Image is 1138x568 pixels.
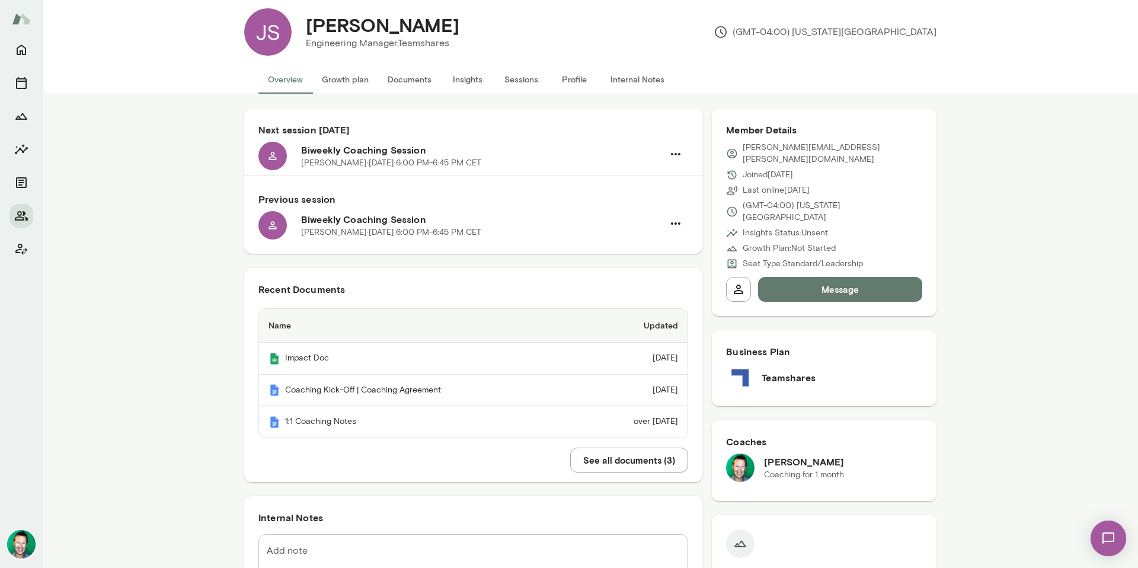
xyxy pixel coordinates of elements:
button: See all documents (3) [570,448,688,473]
h4: [PERSON_NAME] [306,14,459,36]
button: Overview [258,65,312,94]
td: [DATE] [581,343,688,375]
button: Documents [9,171,33,194]
td: [DATE] [581,375,688,407]
h6: Next session [DATE] [258,123,688,137]
p: Growth Plan: Not Started [743,242,836,254]
button: Insights [9,138,33,161]
p: Coaching for 1 month [764,469,844,481]
h6: Business Plan [726,344,922,359]
button: Home [9,38,33,62]
p: Seat Type: Standard/Leadership [743,258,863,270]
p: Last online [DATE] [743,184,810,196]
h6: Internal Notes [258,510,688,525]
button: Internal Notes [601,65,674,94]
th: Impact Doc [259,343,581,375]
h6: Teamshares [762,371,816,385]
button: Documents [378,65,441,94]
th: Coaching Kick-Off | Coaching Agreement [259,375,581,407]
h6: [PERSON_NAME] [764,455,844,469]
p: Engineering Manager, Teamshares [306,36,459,50]
h6: Biweekly Coaching Session [301,143,663,157]
th: Name [259,309,581,343]
img: Brian Lawrence [726,454,755,482]
h6: Member Details [726,123,922,137]
button: Sessions [9,71,33,95]
h6: Previous session [258,192,688,206]
img: Brian Lawrence [7,530,36,559]
td: over [DATE] [581,406,688,438]
button: Message [758,277,922,302]
p: Insights Status: Unsent [743,227,828,239]
h6: Recent Documents [258,282,688,296]
button: Insights [441,65,494,94]
th: 1:1 Coaching Notes [259,406,581,438]
button: Client app [9,237,33,261]
h6: Biweekly Coaching Session [301,212,663,226]
img: Mento | Coaching sessions [268,416,280,428]
th: Updated [581,309,688,343]
p: [PERSON_NAME][EMAIL_ADDRESS][PERSON_NAME][DOMAIN_NAME] [743,142,922,165]
p: (GMT-04:00) [US_STATE][GEOGRAPHIC_DATA] [714,25,936,39]
button: Growth Plan [9,104,33,128]
div: JS [244,8,292,56]
p: Joined [DATE] [743,169,793,181]
button: Members [9,204,33,228]
img: Mento | Coaching sessions [268,384,280,396]
p: (GMT-04:00) [US_STATE][GEOGRAPHIC_DATA] [743,200,922,224]
button: Profile [548,65,601,94]
p: [PERSON_NAME] · [DATE] · 6:00 PM-6:45 PM CET [301,157,481,169]
button: Growth plan [312,65,378,94]
img: Mento [12,8,31,30]
h6: Coaches [726,435,922,449]
button: Sessions [494,65,548,94]
p: [PERSON_NAME] · [DATE] · 6:00 PM-6:45 PM CET [301,226,481,238]
img: Mento | Coaching sessions [268,353,280,365]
